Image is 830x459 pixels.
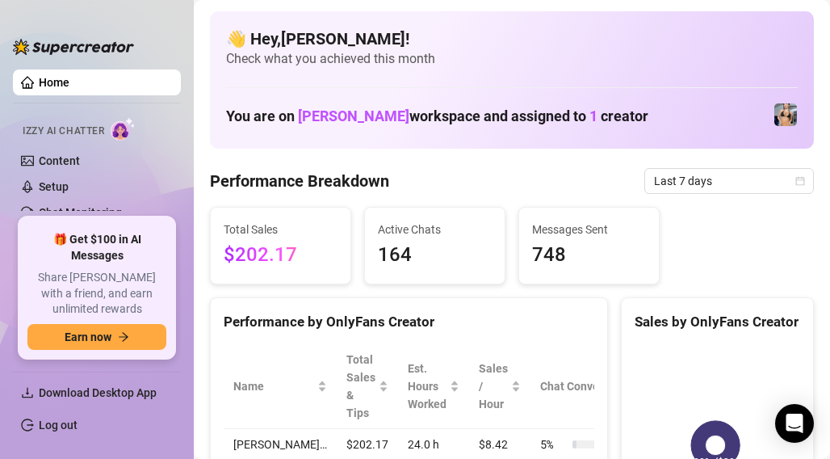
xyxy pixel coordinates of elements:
[39,386,157,399] span: Download Desktop App
[635,311,800,333] div: Sales by OnlyFans Creator
[65,331,111,343] span: Earn now
[27,324,166,350] button: Earn nowarrow-right
[532,221,646,238] span: Messages Sent
[337,344,398,429] th: Total Sales & Tips
[39,180,69,193] a: Setup
[118,331,129,343] span: arrow-right
[774,103,797,126] img: Veronica
[21,386,34,399] span: download
[530,344,667,429] th: Chat Conversion
[39,154,80,167] a: Content
[111,117,136,141] img: AI Chatter
[479,360,508,413] span: Sales / Hour
[589,107,597,124] span: 1
[226,27,798,50] h4: 👋 Hey, [PERSON_NAME] !
[233,377,314,395] span: Name
[226,107,648,125] h1: You are on workspace and assigned to creator
[226,50,798,68] span: Check what you achieved this month
[532,240,646,271] span: 748
[298,107,409,124] span: [PERSON_NAME]
[210,170,389,192] h4: Performance Breakdown
[13,39,134,55] img: logo-BBDzfeDw.svg
[39,76,69,89] a: Home
[27,232,166,263] span: 🎁 Get $100 in AI Messages
[39,206,122,219] a: Chat Monitoring
[27,270,166,318] span: Share [PERSON_NAME] with a friend, and earn unlimited rewards
[540,377,644,395] span: Chat Conversion
[408,360,446,413] div: Est. Hours Worked
[224,240,337,271] span: $202.17
[378,221,492,238] span: Active Chats
[795,176,805,186] span: calendar
[378,240,492,271] span: 164
[469,344,530,429] th: Sales / Hour
[39,419,78,432] a: Log out
[346,351,375,422] span: Total Sales & Tips
[775,404,814,443] div: Open Intercom Messenger
[540,436,566,453] span: 5 %
[224,311,594,333] div: Performance by OnlyFans Creator
[224,221,337,238] span: Total Sales
[23,124,104,139] span: Izzy AI Chatter
[224,344,337,429] th: Name
[654,169,804,193] span: Last 7 days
